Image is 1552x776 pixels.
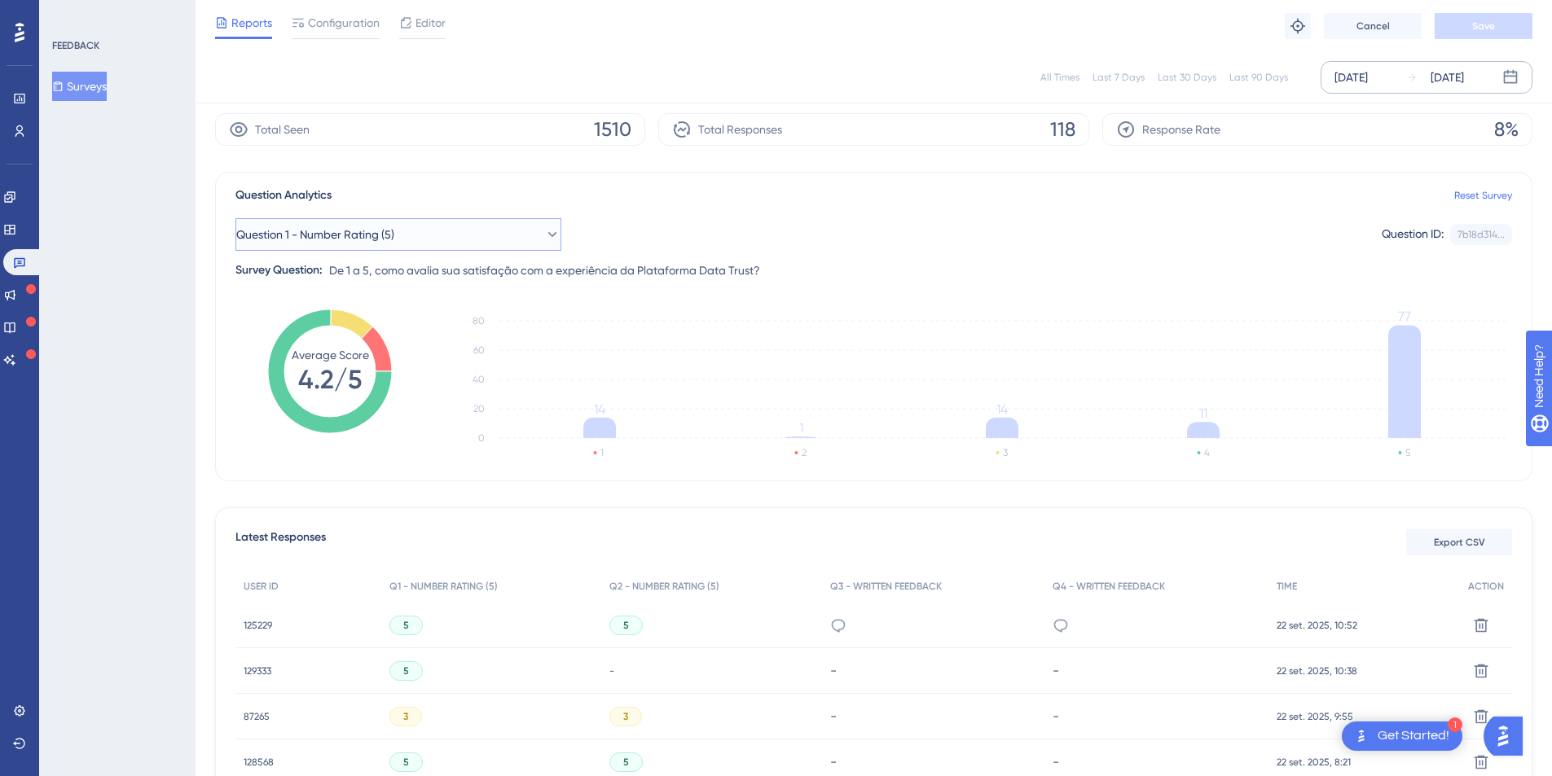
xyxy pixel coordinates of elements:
[231,13,272,33] span: Reports
[1472,20,1495,33] span: Save
[1199,406,1207,421] tspan: 11
[244,580,279,593] span: USER ID
[1378,727,1449,745] div: Get Started!
[244,664,271,677] span: 129333
[1277,710,1353,723] span: 22 set. 2025, 9:55
[1435,13,1532,39] button: Save
[1454,189,1512,202] a: Reset Survey
[1431,68,1464,87] div: [DATE]
[473,403,485,414] tspan: 20
[600,447,604,458] text: 1
[403,664,409,677] span: 5
[698,120,782,139] span: Total Responses
[473,374,485,385] tspan: 40
[1040,71,1079,84] div: All Times
[403,710,408,723] span: 3
[1342,721,1462,751] div: Open Get Started! checklist, remaining modules: 1
[1093,71,1145,84] div: Last 7 Days
[473,344,485,356] tspan: 60
[623,619,629,632] span: 5
[235,218,561,251] button: Question 1 - Number Rating (5)
[830,663,1036,678] div: -
[236,225,394,244] span: Question 1 - Number Rating (5)
[52,39,99,52] div: FEEDBACK
[830,754,1036,769] div: -
[403,756,409,769] span: 5
[830,708,1036,724] div: -
[1356,20,1390,33] span: Cancel
[1277,664,1357,677] span: 22 set. 2025, 10:38
[1277,756,1351,769] span: 22 set. 2025, 8:21
[1382,224,1444,245] div: Question ID:
[1457,228,1505,241] div: 7b18d314...
[1484,712,1532,761] iframe: UserGuiding AI Assistant Launcher
[830,580,942,593] span: Q3 - WRITTEN FEEDBACK
[329,261,760,280] span: De 1 a 5, como avalia sua satisfação com a experiência da Plataforma Data Trust?
[1158,71,1216,84] div: Last 30 Days
[1494,116,1519,142] span: 8%
[1053,708,1260,724] div: -
[1324,13,1422,39] button: Cancel
[244,619,272,632] span: 125229
[802,447,807,458] text: 2
[996,401,1008,417] tspan: 14
[415,13,446,33] span: Editor
[594,401,605,417] tspan: 14
[1277,619,1357,632] span: 22 set. 2025, 10:52
[1468,580,1504,593] span: ACTION
[473,315,485,327] tspan: 80
[235,528,326,557] span: Latest Responses
[1398,309,1411,324] tspan: 77
[1053,663,1260,678] div: -
[38,4,102,24] span: Need Help?
[244,710,270,723] span: 87265
[799,420,803,436] tspan: 1
[403,619,409,632] span: 5
[1352,726,1371,746] img: launcher-image-alternative-text
[1003,447,1008,458] text: 3
[1050,116,1075,142] span: 118
[1405,447,1410,458] text: 5
[1053,580,1165,593] span: Q4 - WRITTEN FEEDBACK
[1434,536,1485,549] span: Export CSV
[308,13,380,33] span: Configuration
[292,349,369,362] tspan: Average Score
[244,756,274,769] span: 128568
[1229,71,1288,84] div: Last 90 Days
[478,432,485,444] tspan: 0
[1334,68,1368,87] div: [DATE]
[623,710,628,723] span: 3
[298,364,362,395] tspan: 4.2/5
[255,120,310,139] span: Total Seen
[1053,754,1260,769] div: -
[235,261,323,280] div: Survey Question:
[1406,529,1512,555] button: Export CSV
[594,116,631,142] span: 1510
[609,664,614,677] span: -
[1448,717,1462,732] div: 1
[623,756,629,769] span: 5
[235,186,332,205] span: Question Analytics
[389,580,498,593] span: Q1 - NUMBER RATING (5)
[1204,447,1210,458] text: 4
[52,72,107,101] button: Surveys
[1277,580,1297,593] span: TIME
[609,580,719,593] span: Q2 - NUMBER RATING (5)
[1142,120,1220,139] span: Response Rate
